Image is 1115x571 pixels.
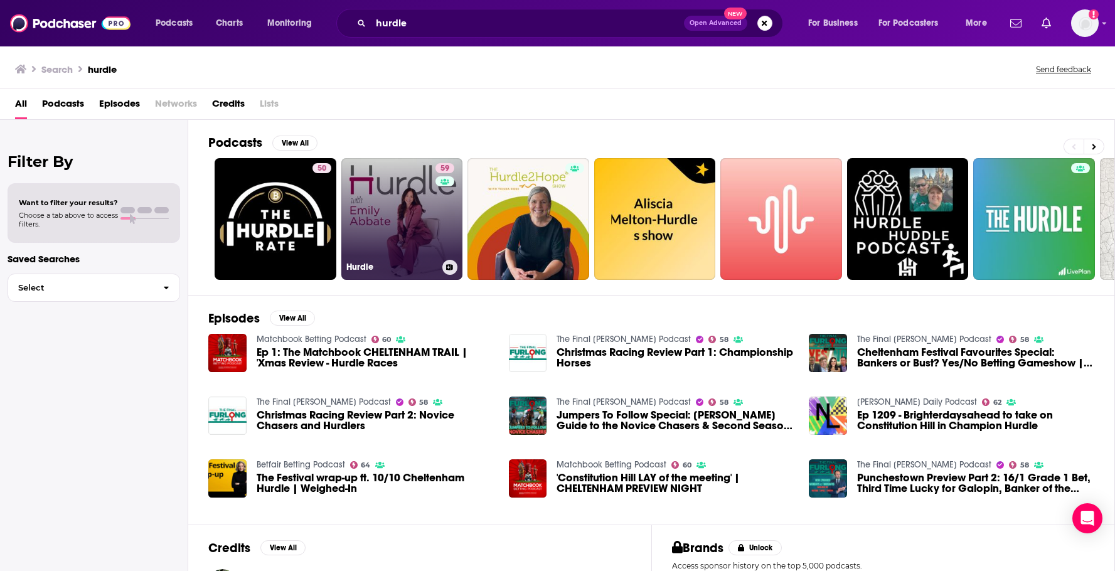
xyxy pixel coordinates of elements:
button: Send feedback [1032,64,1095,75]
span: For Business [808,14,858,32]
button: View All [272,136,317,151]
span: 58 [1020,337,1029,343]
a: PodcastsView All [208,135,317,151]
span: 60 [382,337,391,343]
p: Access sponsor history on the top 5,000 podcasts. [672,561,1095,570]
a: Ep 1: The Matchbook CHELTENHAM TRAIL | 'Xmas Review - Hurdle Races [257,347,494,368]
a: 59 [435,163,454,173]
a: Betfair Betting Podcast [257,459,345,470]
span: Lists [260,93,279,119]
span: 60 [683,462,691,468]
a: Jumpers To Follow Special: Paul Ferguson's Guide to the Novice Chasers & Second Season Hurdlers |... [557,410,794,431]
button: View All [270,311,315,326]
button: Show profile menu [1071,9,1099,37]
img: Christmas Racing Review Part 2: Novice Chasers and Hurdlers [208,397,247,435]
a: Charts [208,13,250,33]
a: 62 [982,398,1001,406]
span: Select [8,284,153,292]
a: 58 [1009,461,1029,469]
span: 58 [419,400,428,405]
a: 50 [215,158,336,280]
a: Punchestown Preview Part 2: 16/1 Grade 1 Bet, Third Time Lucky for Galopin, Banker of the Festival? [857,472,1094,494]
img: Ep 1209 - Brighterdaysahead to take on Constitution Hill in Champion Hurdle [809,397,847,435]
button: Select [8,274,180,302]
span: Episodes [99,93,140,119]
span: More [966,14,987,32]
a: CreditsView All [208,540,306,556]
button: View All [260,540,306,555]
button: open menu [259,13,328,33]
a: The Final Furlong Podcast [557,334,691,344]
a: Cheltenham Festival Favourites Special: Bankers or Bust? Yes/No Betting Gameshow | Ante Post Bets [857,347,1094,368]
h2: Credits [208,540,250,556]
a: EpisodesView All [208,311,315,326]
span: Monitoring [267,14,312,32]
a: 60 [371,336,392,343]
a: 58 [1009,336,1029,343]
img: Punchestown Preview Part 2: 16/1 Grade 1 Bet, Third Time Lucky for Galopin, Banker of the Festival? [809,459,847,498]
span: Open Advanced [690,20,742,26]
div: Open Intercom Messenger [1072,503,1102,533]
a: Show notifications dropdown [1037,13,1056,34]
a: Podcasts [42,93,84,119]
img: The Festival wrap-up ft. 10/10 Cheltenham Hurdle | Weighed-In [208,459,247,498]
a: Matchbook Betting Podcast [257,334,366,344]
h2: Podcasts [208,135,262,151]
p: Saved Searches [8,253,180,265]
a: Christmas Racing Review Part 1: Championship Horses [557,347,794,368]
span: 50 [317,163,326,175]
span: All [15,93,27,119]
a: 58 [708,398,728,406]
span: 58 [720,400,728,405]
a: The Final Furlong Podcast [257,397,391,407]
span: Choose a tab above to access filters. [19,211,118,228]
a: Podchaser - Follow, Share and Rate Podcasts [10,11,131,35]
button: open menu [799,13,873,33]
span: 58 [1020,462,1029,468]
a: Christmas Racing Review Part 2: Novice Chasers and Hurdlers [257,410,494,431]
span: New [724,8,747,19]
h2: Brands [672,540,724,556]
a: The Final Furlong Podcast [857,459,991,470]
a: Credits [212,93,245,119]
a: 58 [708,336,728,343]
img: Cheltenham Festival Favourites Special: Bankers or Bust? Yes/No Betting Gameshow | Ante Post Bets [809,334,847,372]
a: The Final Furlong Podcast [857,334,991,344]
span: 58 [720,337,728,343]
a: Ep 1: The Matchbook CHELTENHAM TRAIL | 'Xmas Review - Hurdle Races [208,334,247,372]
a: 60 [671,461,691,469]
a: 58 [408,398,429,406]
h2: Filter By [8,152,180,171]
a: 59Hurdle [341,158,463,280]
span: Charts [216,14,243,32]
input: Search podcasts, credits, & more... [371,13,684,33]
a: Ep 1209 - Brighterdaysahead to take on Constitution Hill in Champion Hurdle [857,410,1094,431]
span: Logged in as Ashley_Beenen [1071,9,1099,37]
span: Networks [155,93,197,119]
span: 64 [361,462,370,468]
button: Open AdvancedNew [684,16,747,31]
a: Show notifications dropdown [1005,13,1027,34]
span: For Podcasters [878,14,939,32]
a: Nick Luck Daily Podcast [857,397,977,407]
img: Jumpers To Follow Special: Paul Ferguson's Guide to the Novice Chasers & Second Season Hurdlers |... [509,397,547,435]
a: 'Constitution Hill LAY of the meeting' | CHELTENHAM PREVIEW NIGHT [509,459,547,498]
button: open menu [870,13,957,33]
a: 50 [312,163,331,173]
a: The Festival wrap-up ft. 10/10 Cheltenham Hurdle | Weighed-In [257,472,494,494]
svg: Add a profile image [1089,9,1099,19]
img: Christmas Racing Review Part 1: Championship Horses [509,334,547,372]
